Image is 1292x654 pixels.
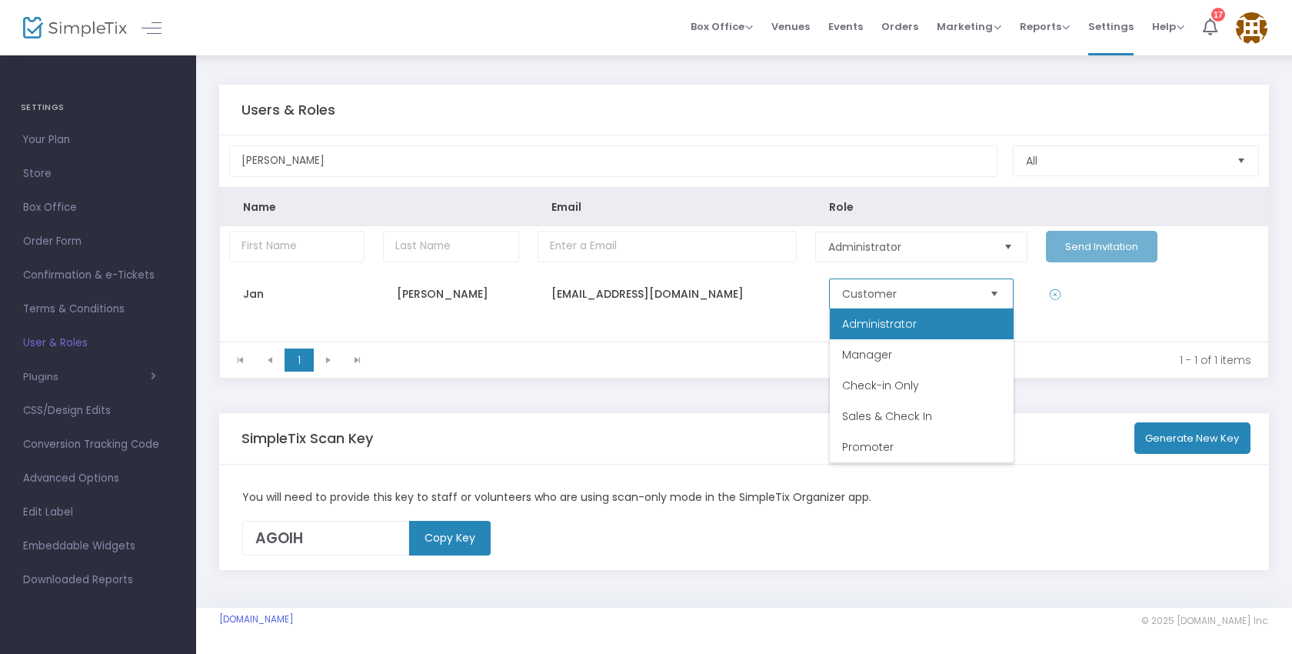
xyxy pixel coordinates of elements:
[241,102,335,118] h5: Users & Roles
[23,469,173,489] span: Advanced Options
[528,267,806,321] td: [EMAIL_ADDRESS][DOMAIN_NAME]
[23,232,173,252] span: Order Form
[229,145,997,177] input: Search by name or email
[23,198,173,218] span: Box Office
[881,7,918,46] span: Orders
[23,435,173,455] span: Conversion Tracking Code
[23,536,173,556] span: Embeddable Widgets
[23,299,173,319] span: Terms & Conditions
[828,239,990,255] span: Administrator
[937,19,1001,34] span: Marketing
[220,267,374,321] td: Jan
[1134,422,1251,454] button: Generate New Key
[374,267,528,321] td: [PERSON_NAME]
[23,130,173,150] span: Your Plan
[23,265,173,285] span: Confirmation & e-Tickets
[23,570,173,590] span: Downloaded Reports
[538,231,797,262] input: Enter a Email
[1230,146,1252,175] button: Select
[1211,8,1225,22] div: 17
[383,231,518,262] input: Last Name
[1026,153,1224,169] span: All
[23,371,156,383] button: Plugins
[1088,7,1134,46] span: Settings
[842,439,894,455] span: Promoter
[383,352,1251,368] kendo-pager-info: 1 - 1 of 1 items
[1020,19,1070,34] span: Reports
[285,349,314,372] span: Page 1
[219,613,294,626] a: [DOMAIN_NAME]
[842,286,976,302] span: Customer
[984,279,1005,309] button: Select
[409,521,491,556] m-button: Copy Key
[828,7,863,46] span: Events
[842,378,919,393] span: Check-in Only
[220,188,374,226] th: Name
[220,188,1268,342] div: Data table
[23,502,173,522] span: Edit Label
[842,347,892,362] span: Manager
[806,188,1037,226] th: Role
[23,401,173,421] span: CSS/Design Edits
[235,489,1254,506] div: You will need to provide this key to staff or volunteers who are using scan-only mode in the Simp...
[997,232,1019,262] button: Select
[229,231,365,262] input: First Name
[241,430,373,447] h5: SimpleTix Scan Key
[528,188,806,226] th: Email
[842,409,932,424] span: Sales & Check In
[771,7,810,46] span: Venues
[21,92,175,123] h4: SETTINGS
[23,164,173,184] span: Store
[691,19,753,34] span: Box Office
[842,316,917,332] span: Administrator
[23,333,173,353] span: User & Roles
[1152,19,1184,34] span: Help
[1141,615,1269,627] span: © 2025 [DOMAIN_NAME] Inc.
